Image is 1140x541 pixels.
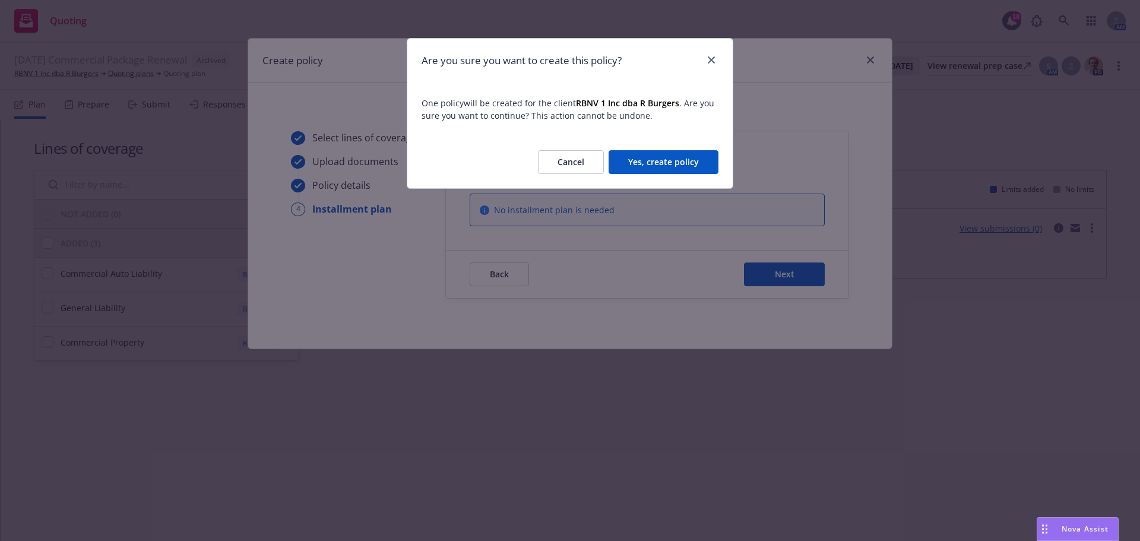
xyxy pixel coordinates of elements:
button: Cancel [538,150,604,174]
strong: RBNV 1 Inc dba R Burgers [576,97,679,109]
a: close [704,53,718,67]
span: Nova Assist [1062,524,1109,534]
h1: Are you sure you want to create this policy? [422,53,622,68]
button: Nova Assist [1037,517,1119,541]
div: Drag to move [1037,518,1052,540]
span: One policy will be created for the client . Are you sure you want to continue? This action cannot... [422,97,718,122]
button: Yes, create policy [609,150,718,174]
